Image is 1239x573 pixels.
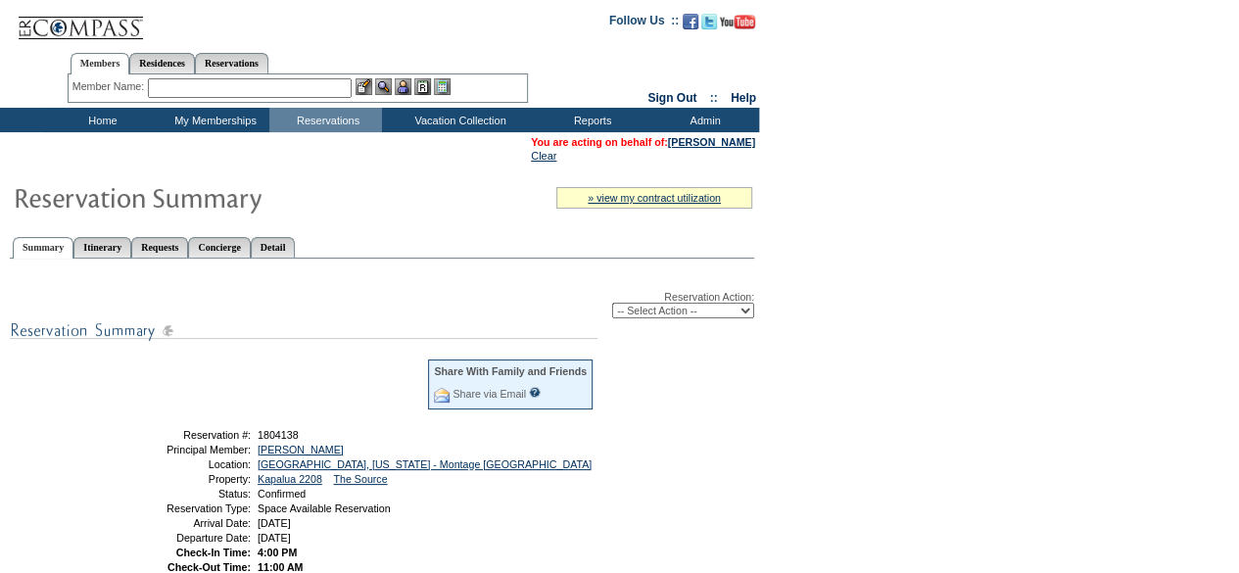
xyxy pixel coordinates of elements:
a: Clear [531,150,556,162]
a: Reservations [195,53,268,73]
a: The Source [333,473,387,485]
img: Impersonate [395,78,411,95]
a: Members [71,53,130,74]
td: My Memberships [157,108,269,132]
td: Follow Us :: [609,12,679,35]
span: 4:00 PM [258,547,297,558]
a: Requests [131,237,188,258]
img: Subscribe to our YouTube Channel [720,15,755,29]
a: [PERSON_NAME] [258,444,344,455]
img: View [375,78,392,95]
span: You are acting on behalf of: [531,136,755,148]
img: Become our fan on Facebook [683,14,698,29]
td: Status: [111,488,251,500]
a: [PERSON_NAME] [668,136,755,148]
a: Kapalua 2208 [258,473,322,485]
img: b_edit.gif [356,78,372,95]
span: [DATE] [258,517,291,529]
span: Confirmed [258,488,306,500]
a: Concierge [188,237,250,258]
a: Share via Email [453,388,526,400]
img: subTtlResSummary.gif [10,318,597,343]
img: Reservations [414,78,431,95]
td: Reservation Type: [111,502,251,514]
a: Summary [13,237,73,259]
td: Location: [111,458,251,470]
a: Detail [251,237,296,258]
img: Reservaton Summary [13,177,405,216]
td: Vacation Collection [382,108,534,132]
img: Follow us on Twitter [701,14,717,29]
a: » view my contract utilization [588,192,721,204]
td: Arrival Date: [111,517,251,529]
td: Reports [534,108,646,132]
input: What is this? [529,387,541,398]
div: Reservation Action: [10,291,754,318]
div: Share With Family and Friends [434,365,587,377]
td: Admin [646,108,759,132]
span: 1804138 [258,429,299,441]
a: Residences [129,53,195,73]
td: Principal Member: [111,444,251,455]
a: Help [731,91,756,105]
td: Reservations [269,108,382,132]
span: :: [710,91,718,105]
a: Subscribe to our YouTube Channel [720,20,755,31]
span: [DATE] [258,532,291,544]
img: b_calculator.gif [434,78,451,95]
span: Space Available Reservation [258,502,390,514]
td: Home [44,108,157,132]
strong: Check-In Time: [176,547,251,558]
a: [GEOGRAPHIC_DATA], [US_STATE] - Montage [GEOGRAPHIC_DATA] [258,458,592,470]
strong: Check-Out Time: [167,561,251,573]
a: Itinerary [73,237,131,258]
a: Follow us on Twitter [701,20,717,31]
a: Sign Out [647,91,696,105]
td: Departure Date: [111,532,251,544]
td: Property: [111,473,251,485]
td: Reservation #: [111,429,251,441]
div: Member Name: [72,78,148,95]
span: 11:00 AM [258,561,303,573]
a: Become our fan on Facebook [683,20,698,31]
